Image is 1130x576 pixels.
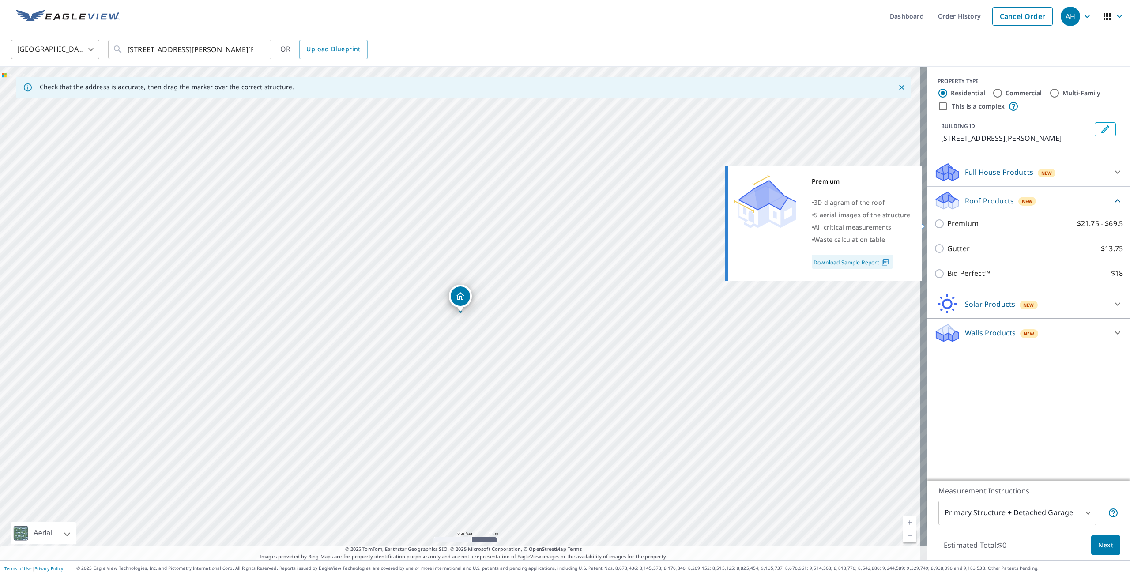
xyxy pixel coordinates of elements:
p: Walls Products [965,328,1016,338]
span: All critical measurements [814,223,891,231]
p: Bid Perfect™ [947,268,990,279]
input: Search by address or latitude-longitude [128,37,253,62]
p: Solar Products [965,299,1015,309]
div: Walls ProductsNew [934,322,1123,343]
div: Aerial [11,522,76,544]
div: AH [1061,7,1080,26]
p: $21.75 - $69.5 [1077,218,1123,229]
a: Terms of Use [4,565,32,572]
a: Privacy Policy [34,565,63,572]
a: Download Sample Report [812,255,893,269]
span: 3D diagram of the roof [814,198,885,207]
div: OR [280,40,368,59]
p: Premium [947,218,979,229]
p: Roof Products [965,196,1014,206]
span: New [1041,169,1052,177]
label: Commercial [1006,89,1042,98]
span: Your report will include the primary structure and a detached garage if one exists. [1108,508,1119,518]
span: 5 aerial images of the structure [814,211,910,219]
span: New [1024,330,1035,337]
div: Full House ProductsNew [934,162,1123,183]
p: Gutter [947,243,970,254]
button: Close [896,82,908,93]
p: [STREET_ADDRESS][PERSON_NAME] [941,133,1091,143]
a: Terms [568,546,582,552]
div: • [812,196,911,209]
p: $13.75 [1101,243,1123,254]
span: New [1023,301,1034,309]
span: New [1022,198,1033,205]
a: Upload Blueprint [299,40,367,59]
label: This is a complex [952,102,1005,111]
span: © 2025 TomTom, Earthstar Geographics SIO, © 2025 Microsoft Corporation, © [345,546,582,553]
div: • [812,233,911,246]
label: Multi-Family [1062,89,1101,98]
div: [GEOGRAPHIC_DATA] [11,37,99,62]
div: • [812,221,911,233]
a: Current Level 17, Zoom In [903,516,916,529]
div: Roof ProductsNew [934,190,1123,211]
p: BUILDING ID [941,122,975,130]
img: Pdf Icon [879,258,891,266]
p: Check that the address is accurate, then drag the marker over the correct structure. [40,83,294,91]
label: Residential [951,89,985,98]
div: Solar ProductsNew [934,294,1123,315]
a: Current Level 17, Zoom Out [903,529,916,542]
p: © 2025 Eagle View Technologies, Inc. and Pictometry International Corp. All Rights Reserved. Repo... [76,565,1126,572]
div: Premium [812,175,911,188]
button: Edit building 1 [1095,122,1116,136]
div: • [812,209,911,221]
p: Full House Products [965,167,1033,177]
button: Next [1091,535,1120,555]
img: Premium [734,175,796,228]
span: Upload Blueprint [306,44,360,55]
div: Primary Structure + Detached Garage [938,501,1096,525]
div: Aerial [31,522,55,544]
p: $18 [1111,268,1123,279]
p: Estimated Total: $0 [937,535,1013,555]
div: Dropped pin, building 1, Residential property, 820 Harry Paul Dr Lake Orion, MI 48362 [449,285,472,312]
div: PROPERTY TYPE [938,77,1119,85]
a: Cancel Order [992,7,1053,26]
img: EV Logo [16,10,120,23]
p: | [4,566,63,571]
span: Next [1098,540,1113,551]
p: Measurement Instructions [938,486,1119,496]
a: OpenStreetMap [529,546,566,552]
span: Waste calculation table [814,235,885,244]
